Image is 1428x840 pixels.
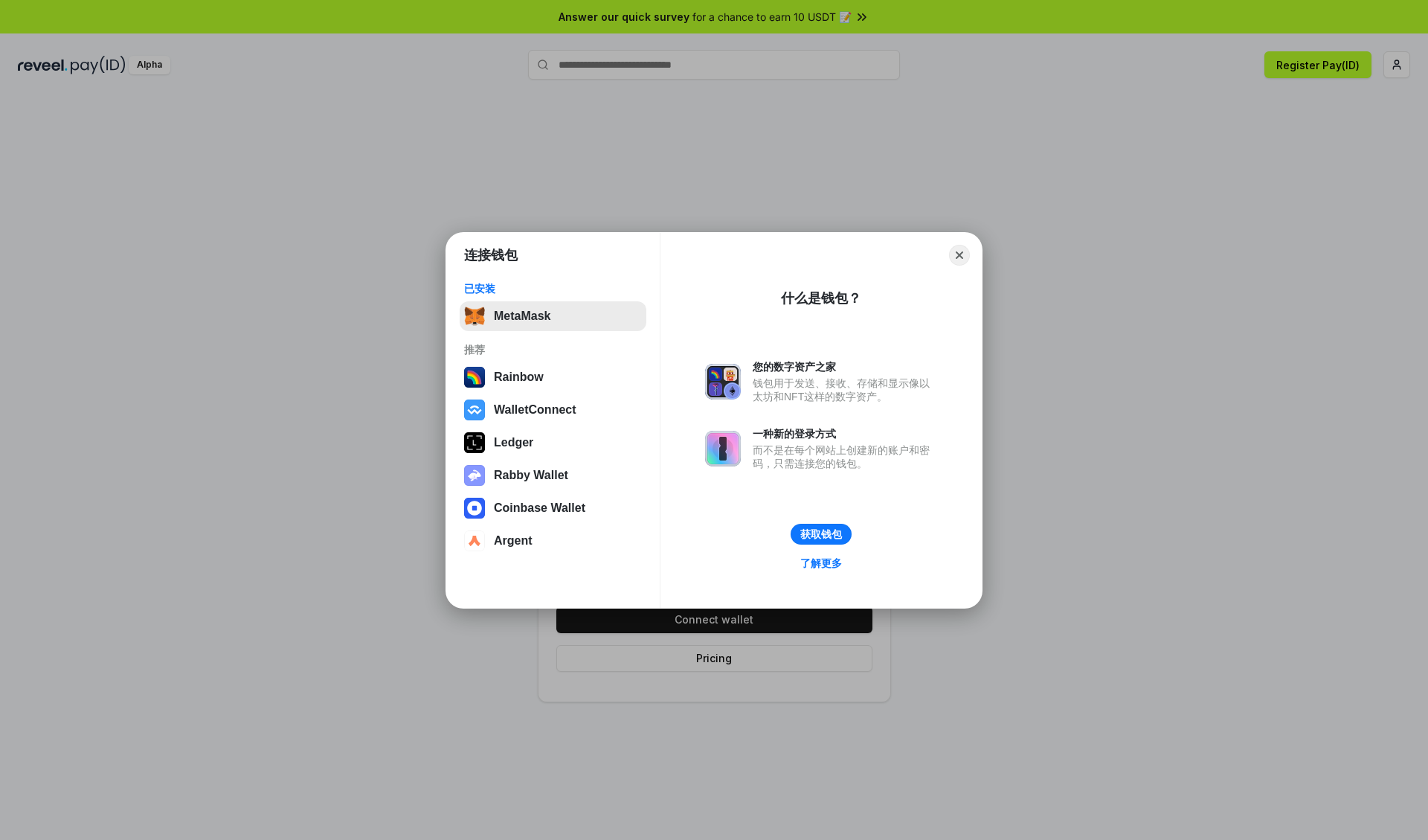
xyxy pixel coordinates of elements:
[781,289,861,307] div: 什么是钱包？
[464,498,485,519] img: svg+xml,%3Csvg%20width%3D%2228%22%20height%3D%2228%22%20viewBox%3D%220%200%2028%2028%22%20fill%3D...
[494,310,550,323] div: MetaMask
[791,524,852,545] button: 获取钱包
[464,400,485,420] img: svg+xml,%3Csvg%20width%3D%2228%22%20height%3D%2228%22%20viewBox%3D%220%200%2028%2028%22%20fill%3D...
[460,526,646,556] button: Argent
[753,376,937,403] div: 钱包用于发送、接收、存储和显示像以太坊和NFT这样的数字资产。
[800,557,842,570] div: 了解更多
[460,301,646,331] button: MetaMask
[753,443,937,470] div: 而不是在每个网站上创建新的账户和密码，只需连接您的钱包。
[494,403,576,417] div: WalletConnect
[464,306,485,327] img: svg+xml,%3Csvg%20fill%3D%22none%22%20height%3D%2233%22%20viewBox%3D%220%200%2035%2033%22%20width%...
[464,246,518,264] h1: 连接钱包
[464,343,642,356] div: 推荐
[705,431,741,467] img: svg+xml,%3Csvg%20xmlns%3D%22http%3A%2F%2Fwww.w3.org%2F2000%2Fsvg%22%20fill%3D%22none%22%20viewBox...
[753,360,937,373] div: 您的数字资产之家
[464,367,485,388] img: svg+xml,%3Csvg%20width%3D%22120%22%20height%3D%22120%22%20viewBox%3D%220%200%20120%20120%22%20fil...
[460,395,646,425] button: WalletConnect
[460,428,646,458] button: Ledger
[460,493,646,523] button: Coinbase Wallet
[494,534,533,548] div: Argent
[494,469,568,482] div: Rabby Wallet
[494,371,544,384] div: Rainbow
[460,461,646,490] button: Rabby Wallet
[949,245,970,266] button: Close
[464,530,485,551] img: svg+xml,%3Csvg%20width%3D%2228%22%20height%3D%2228%22%20viewBox%3D%220%200%2028%2028%22%20fill%3D...
[753,427,937,440] div: 一种新的登录方式
[464,432,485,453] img: svg+xml,%3Csvg%20xmlns%3D%22http%3A%2F%2Fwww.w3.org%2F2000%2Fsvg%22%20width%3D%2228%22%20height%3...
[494,436,533,449] div: Ledger
[464,465,485,486] img: svg+xml,%3Csvg%20xmlns%3D%22http%3A%2F%2Fwww.w3.org%2F2000%2Fsvg%22%20fill%3D%22none%22%20viewBox...
[791,554,851,573] a: 了解更多
[494,501,585,515] div: Coinbase Wallet
[464,282,642,295] div: 已安装
[800,528,842,541] div: 获取钱包
[705,364,741,400] img: svg+xml,%3Csvg%20xmlns%3D%22http%3A%2F%2Fwww.w3.org%2F2000%2Fsvg%22%20fill%3D%22none%22%20viewBox...
[460,362,646,392] button: Rainbow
